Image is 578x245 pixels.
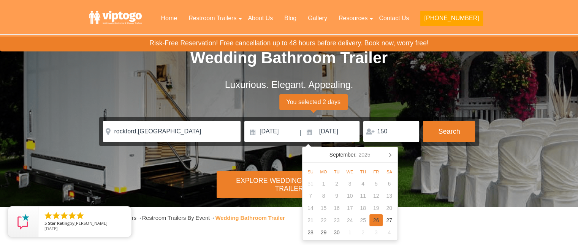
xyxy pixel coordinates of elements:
div: 4 [383,226,396,239]
div: 22 [317,214,330,226]
div: Tu [330,167,344,176]
div: Th [356,167,370,176]
div: 17 [343,202,356,214]
div: 6 [383,178,396,190]
div: 2 [330,178,344,190]
li:  [52,211,61,220]
div: Sa [383,167,396,176]
a: Blog [279,10,302,27]
input: Persons [363,121,419,142]
div: 15 [317,202,330,214]
div: 9 [330,190,344,202]
div: 7 [304,190,317,202]
div: 19 [369,202,383,214]
span: [DATE] [44,226,58,231]
div: 5 [369,178,383,190]
div: Fr [369,167,383,176]
div: 3 [343,178,356,190]
a: Contact Us [373,10,415,27]
div: 28 [304,226,317,239]
div: 11 [356,190,370,202]
span: You selected 2 days [279,94,348,110]
a: About Us [242,10,279,27]
div: 26 [369,214,383,226]
div: 23 [330,214,344,226]
div: 14 [304,202,317,214]
div: 20 [383,202,396,214]
div: 1 [317,178,330,190]
li:  [68,211,77,220]
div: 2 [356,226,370,239]
div: 16 [330,202,344,214]
div: We [343,167,356,176]
input: Delivery [244,121,299,142]
i: 2025 [358,150,370,159]
div: Explore Wedding Bathroom Trailer [217,171,361,198]
div: 8 [317,190,330,202]
div: 12 [369,190,383,202]
img: Review Rating [16,214,31,229]
a: Resources [333,10,373,27]
div: 4 [356,178,370,190]
span: [PERSON_NAME] [74,220,108,226]
div: 24 [343,214,356,226]
button: Search [423,121,475,142]
button: [PHONE_NUMBER] [420,11,483,26]
span: by [44,221,125,226]
span: Wedding Bathroom Trailer [190,49,388,67]
div: 1 [343,226,356,239]
span: 5 [44,220,47,226]
div: 25 [356,214,370,226]
div: 21 [304,214,317,226]
div: Mo [317,167,330,176]
strong: Wedding Bathroom Trailer [215,215,285,221]
a: Home [155,10,183,27]
a: Restroom Trailers By Event [142,215,210,221]
input: Pickup [302,121,360,142]
div: 3 [369,226,383,239]
a: Restroom Trailers [183,10,242,27]
span: | [299,121,301,145]
div: 30 [330,226,344,239]
span: Star Rating [48,220,70,226]
a: [PHONE_NUMBER] [415,10,488,30]
div: Su [304,167,317,176]
span: → → → [72,215,285,221]
div: 13 [383,190,396,202]
a: Gallery [302,10,333,27]
div: 27 [383,214,396,226]
span: Luxurious. Elegant. Appealing. [225,79,353,90]
div: 29 [317,226,330,239]
input: Where do you need your trailer? [103,121,241,142]
li:  [44,211,53,220]
div: 18 [356,202,370,214]
div: 10 [343,190,356,202]
div: 31 [304,178,317,190]
li:  [60,211,69,220]
li:  [76,211,85,220]
div: September, [326,149,374,161]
